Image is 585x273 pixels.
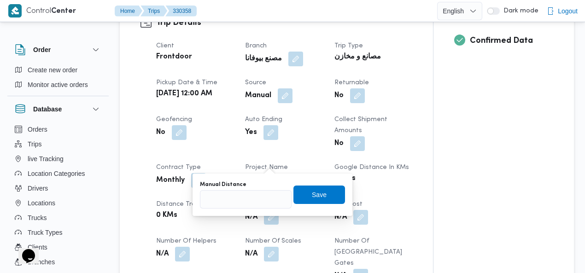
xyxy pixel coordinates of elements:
button: Save [293,186,345,204]
span: Number of [GEOGRAPHIC_DATA] Gates [334,238,402,266]
span: Source [245,80,266,86]
b: مصنع بيوفانا [245,53,282,64]
button: Monitor active orders [11,77,105,92]
span: Number of Scales [245,238,301,244]
b: No [334,90,344,101]
label: Manual Distance [200,181,246,188]
button: Truck Types [11,225,105,240]
span: Trip Type [334,43,363,49]
button: Orders [11,122,105,137]
b: Manual [245,90,271,101]
img: X8yXhbKr1z7QwAAAABJRU5ErkJggg== [8,4,22,17]
b: Yes [245,127,257,138]
span: Save [312,189,327,200]
span: Auto Ending [245,116,282,122]
button: Logout [543,2,581,20]
b: مصانع و مخازن [334,52,381,63]
b: N/A [245,212,257,223]
b: Monthly [156,175,185,186]
h3: Order [33,44,51,55]
span: Logout [558,6,578,17]
button: Database [15,104,101,115]
button: live Tracking [11,151,105,166]
button: Clients [11,240,105,255]
span: Monitor active orders [28,79,88,90]
b: [DATE] 12:00 AM [156,88,212,99]
b: Frontdoor [156,52,192,63]
b: 0 KMs [156,210,177,221]
h3: Confirmed Data [470,35,553,47]
b: No [334,138,344,149]
span: Returnable [334,80,369,86]
span: Client [156,43,174,49]
button: Trucks [11,210,105,225]
button: Location Categories [11,166,105,181]
span: live Tracking [28,153,64,164]
b: N/A [156,249,169,260]
span: Locations [28,197,55,209]
b: Center [51,8,76,15]
button: Drivers [11,181,105,196]
span: Number of Helpers [156,238,216,244]
button: Branches [11,255,105,269]
b: 0 KMs [334,173,356,184]
span: Branch [245,43,267,49]
span: Create new order [28,64,77,76]
button: Locations [11,196,105,210]
span: Contract Type [156,164,201,170]
iframe: chat widget [9,236,39,264]
span: Google distance in KMs [334,164,409,170]
b: No [156,127,165,138]
button: Trips [140,6,167,17]
b: N/A [245,173,257,184]
button: Create new order [11,63,105,77]
button: Trips [11,137,105,151]
span: Location Categories [28,168,85,179]
span: Dark mode [500,7,538,15]
span: Distance Traveled [156,201,213,207]
b: N/A [334,212,347,223]
div: Order [7,63,109,96]
span: Branches [28,256,55,267]
h3: Trip Details [156,17,412,29]
span: Geofencing [156,116,192,122]
span: Truck Types [28,227,62,238]
h3: Database [33,104,62,115]
button: 330358 [165,6,197,17]
button: Order [15,44,101,55]
span: Drivers [28,183,48,194]
span: Orders [28,124,47,135]
button: Home [115,6,142,17]
span: Pickup date & time [156,80,217,86]
span: Trips [28,139,42,150]
span: Trucks [28,212,47,223]
b: N/A [245,249,257,260]
span: Project Name [245,164,288,170]
span: Collect Shipment Amounts [334,116,387,134]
